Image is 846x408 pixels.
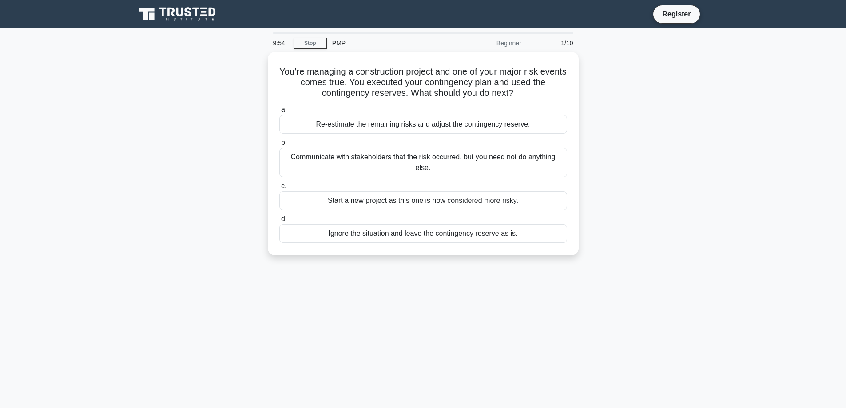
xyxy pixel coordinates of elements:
[279,148,567,177] div: Communicate with stakeholders that the risk occurred, but you need not do anything else.
[268,34,294,52] div: 9:54
[327,34,449,52] div: PMP
[279,191,567,210] div: Start a new project as this one is now considered more risky.
[449,34,527,52] div: Beginner
[281,182,286,190] span: c.
[294,38,327,49] a: Stop
[279,115,567,134] div: Re-estimate the remaining risks and adjust the contingency reserve.
[281,106,287,113] span: a.
[278,66,568,99] h5: You’re managing a construction project and one of your major risk events comes true. You executed...
[281,139,287,146] span: b.
[657,8,696,20] a: Register
[279,224,567,243] div: Ignore the situation and leave the contingency reserve as is.
[527,34,579,52] div: 1/10
[281,215,287,222] span: d.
